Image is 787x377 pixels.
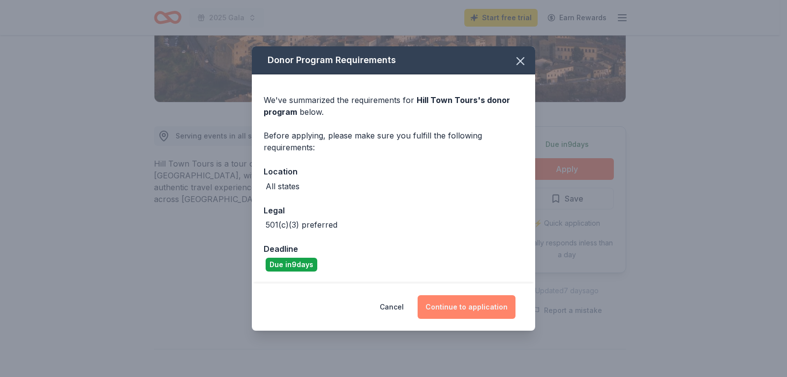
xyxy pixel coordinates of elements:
[266,180,300,192] div: All states
[264,242,523,255] div: Deadline
[418,295,515,319] button: Continue to application
[266,258,317,272] div: Due in 9 days
[252,46,535,74] div: Donor Program Requirements
[264,204,523,217] div: Legal
[264,130,523,153] div: Before applying, please make sure you fulfill the following requirements:
[380,295,404,319] button: Cancel
[264,165,523,178] div: Location
[266,219,337,231] div: 501(c)(3) preferred
[264,94,523,118] div: We've summarized the requirements for below.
